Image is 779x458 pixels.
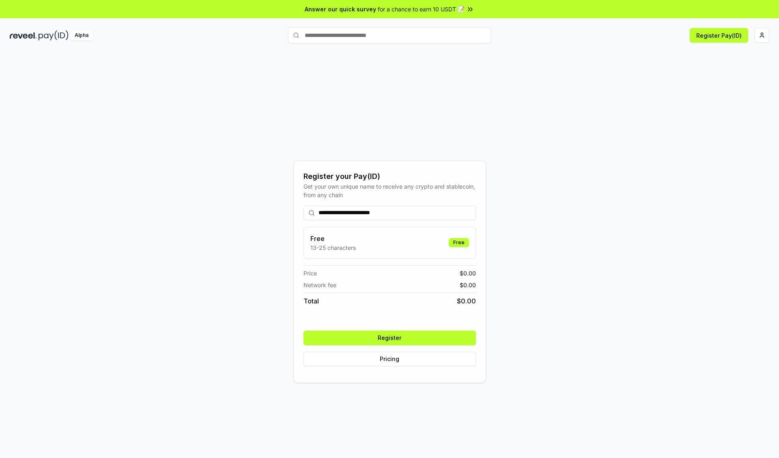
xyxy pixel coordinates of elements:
[303,296,319,306] span: Total
[303,352,476,366] button: Pricing
[303,171,476,182] div: Register your Pay(ID)
[303,331,476,345] button: Register
[303,182,476,199] div: Get your own unique name to receive any crypto and stablecoin, from any chain
[460,281,476,289] span: $ 0.00
[449,238,469,247] div: Free
[70,30,93,41] div: Alpha
[303,269,317,277] span: Price
[460,269,476,277] span: $ 0.00
[378,5,465,13] span: for a chance to earn 10 USDT 📝
[305,5,376,13] span: Answer our quick survey
[690,28,748,43] button: Register Pay(ID)
[10,30,37,41] img: reveel_dark
[303,281,336,289] span: Network fee
[39,30,69,41] img: pay_id
[310,234,356,243] h3: Free
[457,296,476,306] span: $ 0.00
[310,243,356,252] p: 13-25 characters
